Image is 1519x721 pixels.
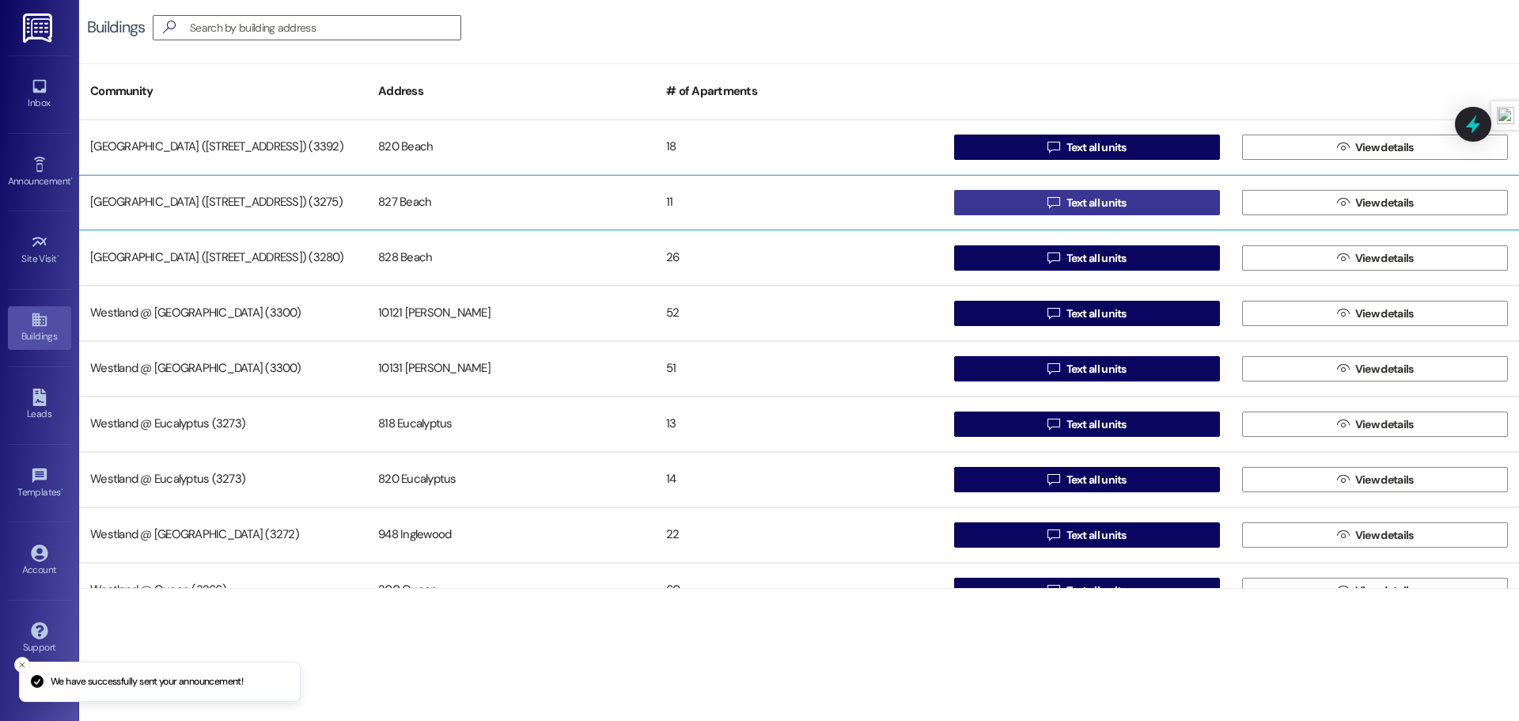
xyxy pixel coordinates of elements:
[1355,139,1414,156] span: View details
[954,245,1220,271] button: Text all units
[1047,529,1059,541] i: 
[1337,307,1349,320] i: 
[1242,467,1508,492] button: View details
[8,73,71,116] a: Inbox
[1337,529,1349,541] i: 
[79,408,367,440] div: Westland @ Eucalyptus (3273)
[954,135,1220,160] button: Text all units
[954,578,1220,603] button: Text all units
[61,484,63,495] span: •
[655,353,943,385] div: 51
[1242,135,1508,160] button: View details
[1066,139,1127,156] span: Text all units
[954,467,1220,492] button: Text all units
[367,408,655,440] div: 818 Eucalyptus
[1355,361,1414,378] span: View details
[1066,250,1127,267] span: Text all units
[79,72,367,111] div: Community
[1066,527,1127,544] span: Text all units
[51,675,243,689] p: We have successfully sent your announcement!
[1337,584,1349,597] i: 
[1355,582,1414,599] span: View details
[1066,305,1127,322] span: Text all units
[367,298,655,329] div: 10121 [PERSON_NAME]
[1355,250,1414,267] span: View details
[367,131,655,163] div: 820 Beach
[157,19,182,36] i: 
[655,72,943,111] div: # of Apartments
[1337,418,1349,431] i: 
[1242,301,1508,326] button: View details
[79,187,367,218] div: [GEOGRAPHIC_DATA] ([STREET_ADDRESS]) (3275)
[8,540,71,582] a: Account
[1355,416,1414,433] span: View details
[367,519,655,551] div: 948 Inglewood
[367,464,655,495] div: 820 Eucalyptus
[655,519,943,551] div: 22
[1337,473,1349,486] i: 
[1047,362,1059,375] i: 
[1355,472,1414,488] span: View details
[954,190,1220,215] button: Text all units
[954,412,1220,437] button: Text all units
[1242,578,1508,603] button: View details
[1337,252,1349,264] i: 
[367,353,655,385] div: 10131 [PERSON_NAME]
[1355,195,1414,211] span: View details
[367,72,655,111] div: Address
[79,353,367,385] div: Westland @ [GEOGRAPHIC_DATA] (3300)
[655,242,943,274] div: 26
[8,306,71,349] a: Buildings
[655,131,943,163] div: 18
[367,575,655,606] div: 200 Queen
[954,301,1220,326] button: Text all units
[8,617,71,660] a: Support
[1242,412,1508,437] button: View details
[954,522,1220,548] button: Text all units
[8,229,71,271] a: Site Visit •
[87,19,145,36] div: Buildings
[1066,416,1127,433] span: Text all units
[367,242,655,274] div: 828 Beach
[1047,141,1059,154] i: 
[1242,522,1508,548] button: View details
[79,131,367,163] div: [GEOGRAPHIC_DATA] ([STREET_ADDRESS]) (3392)
[70,173,73,184] span: •
[367,187,655,218] div: 827 Beach
[1066,195,1127,211] span: Text all units
[1337,362,1349,375] i: 
[14,657,30,673] button: Close toast
[1242,245,1508,271] button: View details
[1066,472,1127,488] span: Text all units
[79,298,367,329] div: Westland @ [GEOGRAPHIC_DATA] (3300)
[1047,584,1059,597] i: 
[57,251,59,262] span: •
[1066,582,1127,599] span: Text all units
[1066,361,1127,378] span: Text all units
[1355,305,1414,322] span: View details
[79,464,367,495] div: Westland @ Eucalyptus (3273)
[79,519,367,551] div: Westland @ [GEOGRAPHIC_DATA] (3272)
[1355,527,1414,544] span: View details
[23,13,55,43] img: ResiDesk Logo
[655,298,943,329] div: 52
[1047,307,1059,320] i: 
[1337,196,1349,209] i: 
[8,384,71,427] a: Leads
[1047,252,1059,264] i: 
[1047,196,1059,209] i: 
[655,187,943,218] div: 11
[954,356,1220,381] button: Text all units
[79,242,367,274] div: [GEOGRAPHIC_DATA] ([STREET_ADDRESS]) (3280)
[655,575,943,606] div: 60
[655,408,943,440] div: 13
[655,464,943,495] div: 14
[1047,418,1059,431] i: 
[1047,473,1059,486] i: 
[190,17,460,39] input: Search by building address
[1242,356,1508,381] button: View details
[79,575,367,606] div: Westland @ Queen (3266)
[8,462,71,505] a: Templates •
[1242,190,1508,215] button: View details
[1337,141,1349,154] i: 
